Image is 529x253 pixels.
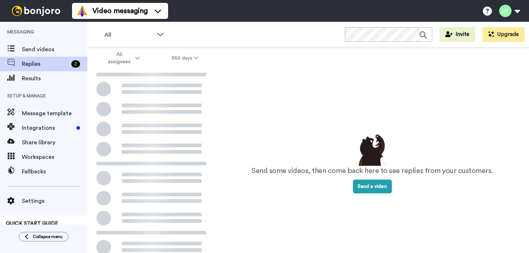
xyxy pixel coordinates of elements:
[9,6,63,16] img: bj-logo-header-white.svg
[71,60,80,68] div: 2
[22,167,87,176] span: Fallbacks
[76,5,88,17] img: vm-color.svg
[19,232,68,241] button: Collapse menu
[22,153,87,161] span: Workspaces
[22,45,87,54] span: Send videos
[22,197,87,205] span: Settings
[92,6,148,16] span: Video messaging
[251,166,493,176] p: Send some videos, then come back here to see replies from your customers.
[104,51,134,65] span: All assignees
[89,48,156,68] button: All assignees
[22,138,87,147] span: Share library
[156,52,214,65] button: 365 days
[482,27,525,42] button: Upgrade
[104,31,153,39] span: All
[22,109,87,118] span: Message template
[354,132,390,166] img: results-emptystates.png
[33,234,63,240] span: Collapse menu
[22,60,68,68] span: Replies
[22,74,87,83] span: Results
[22,124,73,132] span: Integrations
[439,27,475,42] button: Invite
[353,184,392,189] a: Send a video
[353,180,392,193] button: Send a video
[6,221,58,226] span: QUICK START GUIDE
